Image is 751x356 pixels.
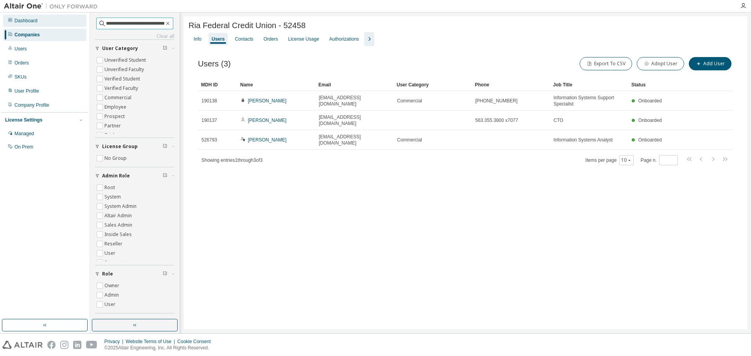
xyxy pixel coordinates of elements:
button: Export To CSV [580,57,632,70]
button: User Category [95,40,174,57]
div: Company Profile [14,102,49,108]
label: System Admin [104,202,138,211]
span: 190137 [201,117,217,123]
div: Managed [14,131,34,137]
span: Onboarded [638,118,662,123]
div: Cookie Consent [177,338,215,345]
div: SKUs [14,74,27,80]
span: License Group [102,143,138,150]
div: Users [14,46,27,52]
div: MDH ID [201,79,234,91]
div: Companies [14,32,40,38]
div: Dashboard [14,18,38,24]
div: Email [318,79,390,91]
span: Clear filter [163,143,167,150]
span: 190138 [201,98,217,104]
span: Clear filter [163,173,167,179]
img: altair_logo.svg [2,341,43,349]
div: Orders [14,60,29,66]
span: Role [102,271,113,277]
label: Inside Sales [104,230,133,239]
button: Admin Role [95,167,174,184]
span: Page n. [641,155,678,165]
label: Unverified Student [104,55,147,65]
button: License Group [95,138,174,155]
label: Prospect [104,112,126,121]
label: Sales Admin [104,220,134,230]
div: Name [240,79,312,91]
div: Info [194,36,201,42]
span: Commercial [397,137,422,143]
span: Clear filter [163,45,167,52]
label: System [104,192,122,202]
div: On Prem [14,144,33,150]
span: Commercial [397,98,422,104]
img: linkedin.svg [73,341,81,349]
label: Employee [104,102,128,112]
label: Altair Admin [104,211,133,220]
label: User [104,300,117,309]
img: instagram.svg [60,341,68,349]
label: Root [104,183,117,192]
button: Role [95,265,174,283]
span: [EMAIL_ADDRESS][DOMAIN_NAME] [319,95,390,107]
img: youtube.svg [86,341,97,349]
a: [PERSON_NAME] [248,118,287,123]
div: User Category [397,79,469,91]
div: Users [212,36,225,42]
span: CTO [553,117,563,123]
button: Status [95,313,174,331]
span: Showing entries 1 through 3 of 3 [201,157,262,163]
div: Status [631,79,686,91]
button: Adopt User [637,57,684,70]
div: License Usage [288,36,319,42]
span: [EMAIL_ADDRESS][DOMAIN_NAME] [319,114,390,127]
a: [PERSON_NAME] [248,137,287,143]
label: Commercial [104,93,133,102]
label: Verified Student [104,74,142,84]
div: Phone [475,79,547,91]
span: 563.355.3800 x7077 [475,117,518,123]
button: 10 [621,157,632,163]
div: License Settings [5,117,42,123]
button: Add User [689,57,731,70]
div: Website Terms of Use [126,338,177,345]
span: Users (3) [198,59,231,68]
a: [PERSON_NAME] [248,98,287,104]
p: © 2025 Altair Engineering, Inc. All Rights Reserved. [104,345,216,351]
label: User [104,249,117,258]
img: Altair One [4,2,102,10]
div: Job Title [553,79,625,91]
div: User Profile [14,88,39,94]
div: Orders [264,36,278,42]
label: Unverified Faculty [104,65,146,74]
div: Privacy [104,338,126,345]
a: Clear all [95,33,174,39]
span: [EMAIL_ADDRESS][DOMAIN_NAME] [319,134,390,146]
span: Items per page [586,155,634,165]
span: Admin Role [102,173,130,179]
label: No Group [104,154,128,163]
div: Authorizations [329,36,359,42]
label: Admin [104,290,120,300]
span: Onboarded [638,137,662,143]
span: [PHONE_NUMBER] [475,98,517,104]
span: Clear filter [163,271,167,277]
span: Onboarded [638,98,662,104]
span: Information Systems Support Specialist [553,95,625,107]
div: Contacts [235,36,253,42]
img: facebook.svg [47,341,56,349]
label: Trial [104,131,116,140]
label: Verified Faculty [104,84,140,93]
label: Owner [104,281,121,290]
span: Information Systems Analyst [553,137,613,143]
label: Support [104,258,124,267]
span: User Category [102,45,138,52]
label: Reseller [104,239,124,249]
span: 526793 [201,137,217,143]
span: Ria Federal Credit Union - 52458 [189,21,305,30]
label: Partner [104,121,122,131]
